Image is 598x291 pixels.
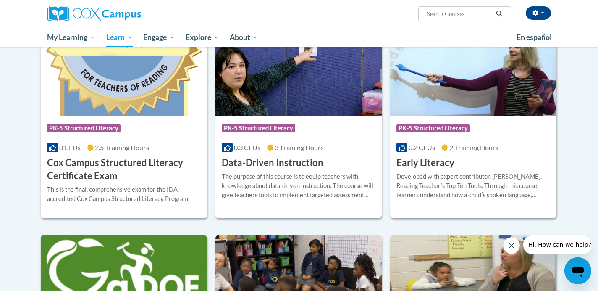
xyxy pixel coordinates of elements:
div: This is the final, comprehensive exam for the IDA-accredited Cox Campus Structured Literacy Program. [47,185,201,204]
span: 3 Training Hours [275,143,324,151]
span: Learn [106,32,133,42]
span: Explore [186,32,219,42]
a: Course LogoPK-5 Structured Literacy0.2 CEUs2 Training Hours Early LiteracyDeveloped with expert c... [390,30,556,218]
a: Cox Campus [47,6,207,21]
span: My Learning [47,32,95,42]
a: About [225,28,264,47]
h3: Early Literacy [396,156,454,169]
input: Search Courses [426,9,493,19]
span: 0 CEUs [59,143,81,151]
a: Course LogoPK-5 Structured Literacy0 CEUs2.5 Training Hours Cox Campus Structured Literacy Certif... [41,30,207,218]
span: 0.3 CEUs [234,143,260,151]
div: Main menu [34,28,564,47]
iframe: Message from company [523,235,591,254]
iframe: Close message [503,237,520,254]
span: PK-5 Structured Literacy [47,124,121,132]
a: Engage [138,28,180,47]
h3: Data-Driven Instruction [222,156,323,169]
img: Course Logo [390,30,556,116]
img: Cox Campus [47,6,141,21]
div: The purpose of this course is to equip teachers with knowledge about data-driven instruction. The... [222,172,375,200]
a: Course LogoPK-5 Structured Literacy0.3 CEUs3 Training Hours Data-Driven InstructionThe purpose of... [215,30,382,218]
span: 0.2 CEUs [409,143,435,151]
span: PK-5 Structured Literacy [396,124,470,132]
a: My Learning [42,28,101,47]
span: PK-5 Structured Literacy [222,124,295,132]
button: Search [493,9,506,19]
button: Account Settings [526,6,551,20]
span: En español [517,33,552,42]
span: Engage [143,32,175,42]
a: Learn [101,28,138,47]
img: Course Logo [215,30,382,116]
div: Developed with expert contributor, [PERSON_NAME], Reading Teacherʹs Top Ten Tools. Through this c... [396,172,550,200]
img: Course Logo [41,30,207,116]
h3: Cox Campus Structured Literacy Certificate Exam [47,156,201,183]
a: En español [511,29,557,46]
iframe: Button to launch messaging window [564,257,591,284]
span: About [230,32,258,42]
a: Explore [180,28,225,47]
span: 2 Training Hours [449,143,498,151]
span: 2.5 Training Hours [95,143,149,151]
